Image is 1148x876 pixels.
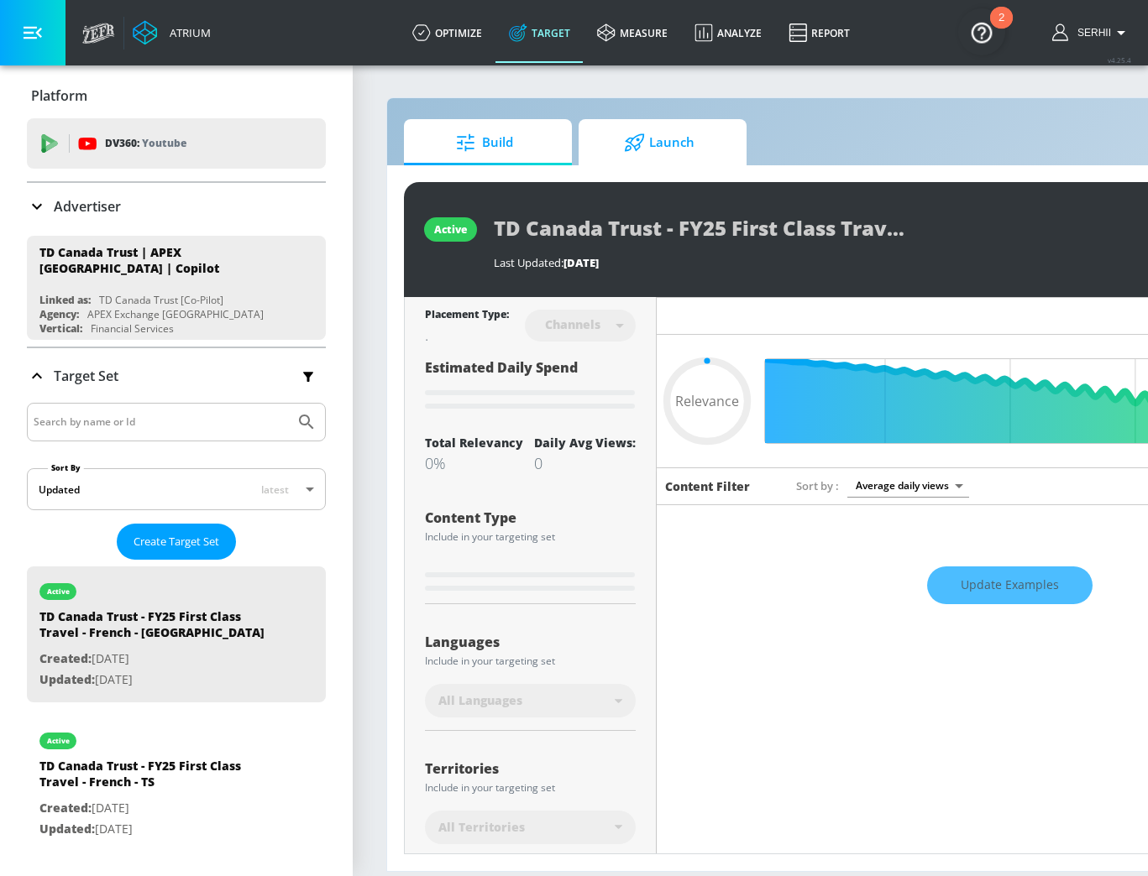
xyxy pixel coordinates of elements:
[434,222,467,237] div: active
[1108,55,1131,65] span: v 4.25.4
[584,3,681,63] a: measure
[34,411,288,433] input: Search by name or Id
[425,435,523,451] div: Total Relevancy
[39,482,80,497] div: Updated
[39,821,95,837] span: Updated:
[425,635,636,649] div: Languages
[421,123,548,163] span: Build
[39,608,275,649] div: TD Canada Trust - FY25 First Class Travel - French - [GEOGRAPHIC_DATA]
[595,123,723,163] span: Launch
[27,348,326,404] div: Target Set
[425,453,523,473] div: 0%
[27,566,326,702] div: activeTD Canada Trust - FY25 First Class Travel - French - [GEOGRAPHIC_DATA]Created:[DATE]Updated...
[117,524,236,560] button: Create Target Set
[495,3,584,63] a: Target
[39,670,275,691] p: [DATE]
[142,134,186,152] p: Youtube
[775,3,863,63] a: Report
[27,236,326,340] div: TD Canada Trust | APEX [GEOGRAPHIC_DATA] | CopilotLinked as:TD Canada Trust [Co-Pilot]Agency:APEX...
[39,758,275,798] div: TD Canada Trust - FY25 First Class Travel - French - TS
[1071,27,1111,39] span: login as: serhii.khortiuk@zefr.com
[163,25,211,40] div: Atrium
[39,819,275,840] p: [DATE]
[47,737,70,745] div: active
[534,435,636,451] div: Daily Avg Views:
[105,134,186,153] p: DV360:
[39,798,275,819] p: [DATE]
[99,293,223,307] div: TD Canada Trust [Co-Pilot]
[39,800,92,816] span: Created:
[399,3,495,63] a: optimize
[39,650,92,666] span: Created:
[425,811,636,844] div: All Territories
[54,197,121,216] p: Advertiser
[796,478,839,493] span: Sort by
[48,462,84,473] label: Sort By
[537,317,609,331] div: Channels
[27,716,326,852] div: activeTD Canada Trust - FY25 First Class Travel - French - TSCreated:[DATE]Updated:[DATE]
[54,367,118,385] p: Target Set
[425,762,636,775] div: Territories
[47,587,70,596] div: active
[665,478,750,494] h6: Content Filter
[425,532,636,542] div: Include in your targeting set
[425,307,509,325] div: Placement Type:
[91,321,174,336] div: Financial Services
[1052,23,1131,43] button: Serhii
[39,649,275,670] p: [DATE]
[39,244,298,276] div: TD Canada Trust | APEX [GEOGRAPHIC_DATA] | Copilot
[39,321,82,336] div: Vertical:
[847,474,969,497] div: Average daily views
[999,18,1004,39] div: 2
[27,118,326,169] div: DV360: Youtube
[534,453,636,473] div: 0
[425,656,636,666] div: Include in your targeting set
[958,8,1005,55] button: Open Resource Center, 2 new notifications
[87,307,264,321] div: APEX Exchange [GEOGRAPHIC_DATA]
[39,671,95,687] span: Updated:
[425,783,636,793] div: Include in your targeting set
[681,3,775,63] a: Analyze
[31,86,87,105] p: Platform
[39,293,91,307] div: Linked as:
[675,394,739,408] span: Relevance
[438,692,522,709] span: All Languages
[134,532,219,551] span: Create Target Set
[133,20,211,45] a: Atrium
[438,819,525,836] span: All Territories
[425,684,636,717] div: All Languages
[261,482,289,497] span: latest
[564,255,599,270] span: [DATE]
[425,358,578,377] span: Estimated Daily Spend
[425,358,636,415] div: Estimated Daily Spend
[27,183,326,230] div: Advertiser
[27,72,326,119] div: Platform
[39,307,79,321] div: Agency:
[425,511,636,524] div: Content Type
